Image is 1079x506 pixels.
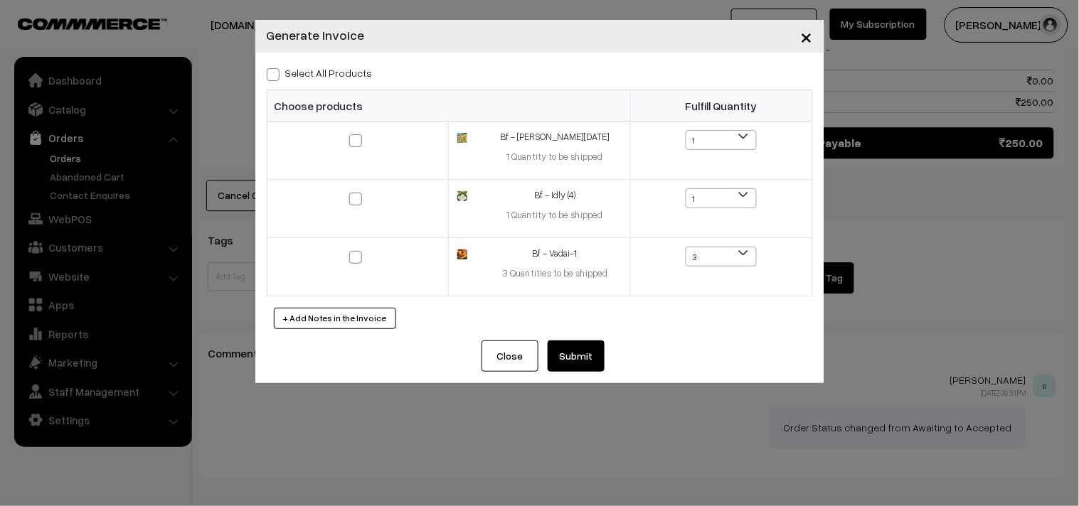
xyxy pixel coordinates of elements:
div: Bf - Vadai-1 [489,247,622,261]
button: + Add Notes in the Invoice [274,308,396,329]
img: 16796661448260idly.jpg [457,191,467,200]
button: Close [482,340,538,372]
button: Close [790,14,824,58]
span: × [801,23,813,49]
span: 1 [686,189,756,209]
h4: Generate Invoice [267,26,365,45]
span: 3 [686,247,756,267]
div: Bf - Idly (4) [489,188,622,203]
span: 1 [686,188,757,208]
label: Select all Products [267,65,373,80]
span: 1 [686,131,756,151]
span: 1 [686,130,757,150]
span: 3 [686,247,757,267]
img: 17439290386980Pongal.jpg [457,133,467,142]
div: 1 Quantity to be shipped [489,150,622,164]
div: 3 Quantities to be shipped [489,267,622,281]
img: 16796492719303vadai1.jpg [457,249,467,259]
button: Submit [548,340,605,372]
th: Fulfill Quantity [630,90,812,122]
th: Choose products [267,90,630,122]
div: 1 Quantity to be shipped [489,208,622,222]
div: Bf - [PERSON_NAME][DATE] [489,130,622,144]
